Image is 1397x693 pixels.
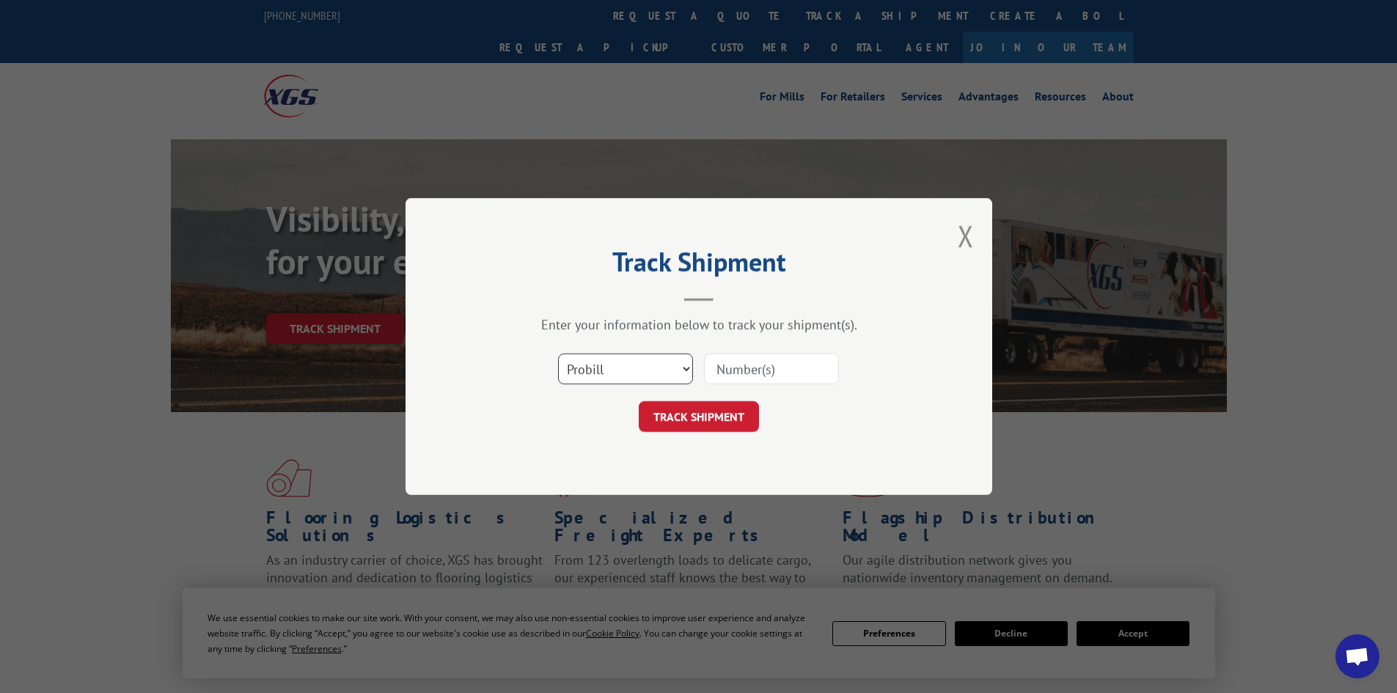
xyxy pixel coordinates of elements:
div: Enter your information below to track your shipment(s). [479,316,919,333]
div: Open chat [1335,634,1379,678]
h2: Track Shipment [479,252,919,279]
button: Close modal [958,216,974,255]
button: TRACK SHIPMENT [639,401,759,432]
input: Number(s) [704,353,839,384]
